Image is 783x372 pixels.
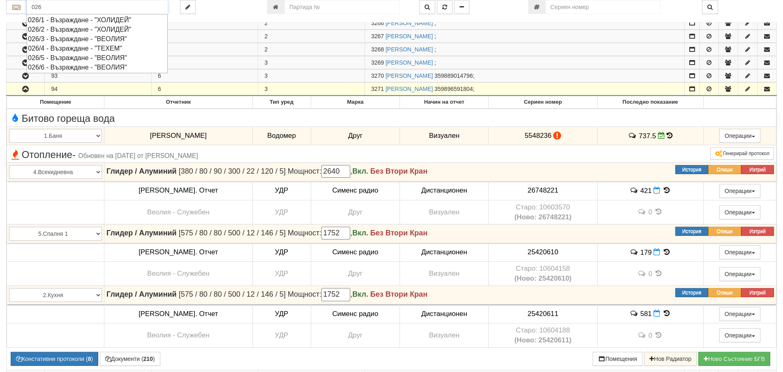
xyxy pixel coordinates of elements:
[640,310,652,318] span: 581
[639,132,656,139] span: 737.5
[637,270,648,277] span: История на забележките
[151,70,258,82] td: 6
[264,59,268,66] span: 3
[400,323,489,348] td: Визуален
[386,59,433,66] a: [PERSON_NAME]
[593,352,643,366] button: Помещения
[28,25,166,34] div: 026/2 - Възраждане - "ХОЛИДЕЙ"
[106,290,177,298] strong: Глидер / Алуминий
[311,96,400,109] th: Марка
[311,262,400,286] td: Друг
[28,34,166,44] div: 026/3 - Възраждане - "ВЕОЛИЯ"
[100,352,160,366] button: Документи (210)
[151,30,258,43] td: 6
[371,59,384,66] span: Партида №
[489,323,597,348] td: Устройство със сериен номер 10604188 беше подменено от устройство със сериен номер 25420611
[648,270,652,278] span: 0
[662,186,671,194] span: История на показанията
[370,167,427,175] strong: Без Втори Кран
[79,152,198,159] span: Обновен на [DATE] от [PERSON_NAME]
[72,149,76,160] span: -
[386,86,433,92] a: [PERSON_NAME]
[139,310,218,318] span: [PERSON_NAME]. Отчет
[648,331,652,339] span: 0
[371,46,384,53] span: Партида №
[386,46,433,53] a: [PERSON_NAME]
[252,96,311,109] th: Тип уред
[252,323,311,348] td: УДР
[719,205,760,219] button: Операции
[741,227,774,236] button: Изтрий
[143,356,153,362] b: 210
[252,305,311,323] td: УДР
[400,126,489,145] td: Визуален
[741,165,774,174] button: Изтрий
[515,274,572,282] b: (Ново: 25420610)
[311,243,400,262] td: Сименс радио
[719,267,760,281] button: Операции
[365,56,685,69] td: ;
[515,213,572,221] b: (Ново: 26748221)
[640,186,652,194] span: 421
[629,186,640,194] span: История на забележките
[434,86,473,92] span: 359896591804
[528,248,559,256] span: 25420610
[179,167,286,175] span: [380 / 80 / 90 / 300 / 22 / 120 / 5]
[719,129,760,143] button: Операции
[365,43,685,56] td: ;
[708,165,741,174] button: Опиши
[151,56,258,69] td: 6
[28,63,166,72] div: 026/6 - Възраждане - "ВЕОЛИЯ"
[658,132,665,139] i: Редакция Отчет към 29/09/2025
[311,200,400,224] td: Друг
[654,187,660,194] i: Нов Отчет към 29/09/2025
[252,243,311,262] td: УДР
[528,186,559,194] span: 26748221
[489,200,597,224] td: Устройство със сериен номер 10603570 беше подменено от устройство със сериен номер 26748221
[400,262,489,286] td: Визуален
[352,167,368,175] b: Вкл.
[252,126,311,145] td: Водомер
[371,86,384,92] span: Партида №
[400,305,489,323] td: Дистанционен
[365,83,685,96] td: ;
[7,96,104,109] th: Помещение
[654,310,660,317] i: Нов Отчет към 29/09/2025
[654,208,663,216] span: История на показанията
[352,290,368,298] b: Вкл.
[400,181,489,200] td: Дистанционен
[675,227,708,236] button: История
[628,132,639,139] span: История на забележките
[106,167,177,175] strong: Глидер / Алуминий
[139,248,218,256] span: [PERSON_NAME]. Отчет
[139,186,218,194] span: [PERSON_NAME]. Отчет
[662,309,671,317] span: История на показанията
[311,126,400,145] td: Друг
[264,46,268,53] span: 2
[252,262,311,286] td: УДР
[252,200,311,224] td: УДР
[719,184,760,198] button: Операции
[654,270,663,277] span: История на показанията
[629,309,640,317] span: История на забележките
[9,149,198,160] span: Отопление
[708,227,741,236] button: Опиши
[386,72,433,79] a: [PERSON_NAME]
[9,113,115,124] span: Битово гореща вода
[434,72,473,79] span: 359889014796
[386,20,433,26] a: [PERSON_NAME]
[386,33,433,40] a: [PERSON_NAME]
[45,70,152,82] td: 93
[28,44,166,53] div: 026/4 - Възраждане - "ТЕХЕМ"
[264,86,268,92] span: 3
[311,323,400,348] td: Друг
[629,248,640,256] span: История на забележките
[719,245,760,259] button: Операции
[28,53,166,63] div: 026/5 - Възраждане - "ВЕОЛИЯ"
[147,208,210,216] span: Веолия - Служебен
[45,83,152,96] td: 94
[515,336,572,344] b: (Ново: 25420611)
[719,328,760,342] button: Операции
[288,290,370,298] span: Мощност: ,
[352,229,368,237] b: Вкл.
